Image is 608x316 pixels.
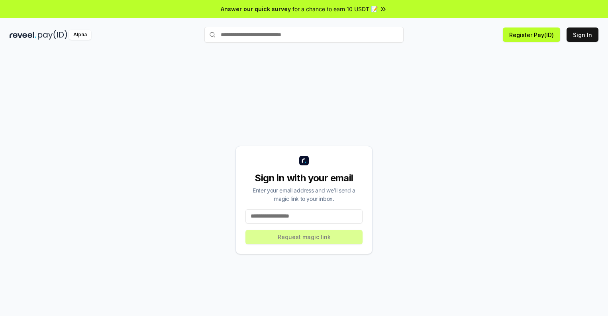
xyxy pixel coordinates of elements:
img: logo_small [299,156,309,165]
div: Sign in with your email [245,172,363,184]
img: reveel_dark [10,30,36,40]
span: Answer our quick survey [221,5,291,13]
div: Enter your email address and we’ll send a magic link to your inbox. [245,186,363,203]
button: Register Pay(ID) [503,27,560,42]
button: Sign In [567,27,598,42]
img: pay_id [38,30,67,40]
span: for a chance to earn 10 USDT 📝 [292,5,378,13]
div: Alpha [69,30,91,40]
